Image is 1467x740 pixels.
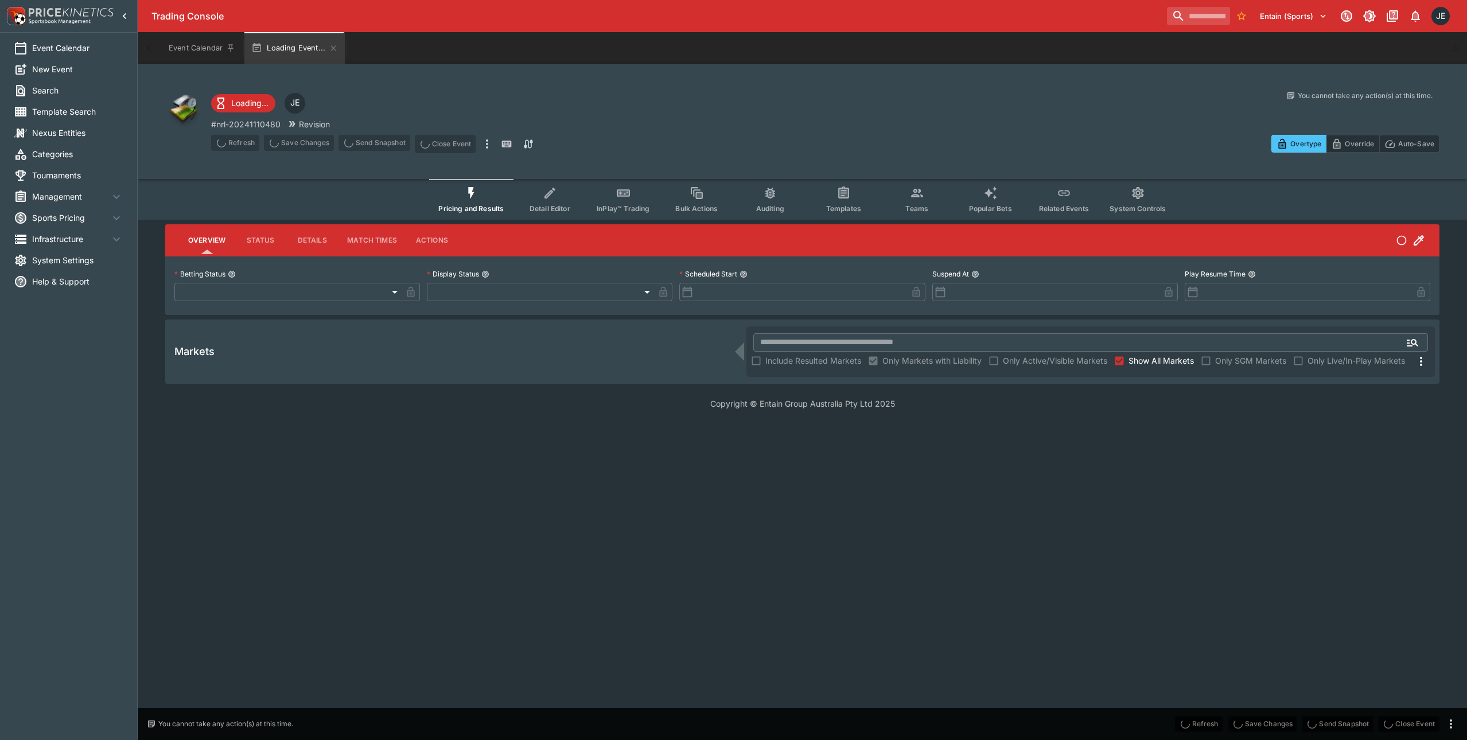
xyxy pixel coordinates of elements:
div: James Edlin [285,93,305,114]
p: Revision [299,118,330,130]
span: Popular Bets [969,204,1012,213]
div: Start From [1271,135,1439,153]
p: Play Resume Time [1185,269,1246,279]
button: Display Status [481,270,489,278]
p: Override [1345,138,1374,150]
span: Only Markets with Liability [882,355,982,367]
p: Display Status [427,269,479,279]
button: Overtype [1271,135,1326,153]
button: Actions [406,227,458,254]
span: Templates [826,204,861,213]
img: other.png [165,91,202,127]
img: Sportsbook Management [29,19,91,24]
button: Play Resume Time [1248,270,1256,278]
span: Template Search [32,106,123,118]
img: PriceKinetics [29,8,114,17]
span: Include Resulted Markets [765,355,861,367]
span: Nexus Entities [32,127,123,139]
button: Details [286,227,338,254]
span: New Event [32,63,123,75]
p: You cannot take any action(s) at this time. [158,719,293,729]
button: more [480,135,494,153]
button: Overview [179,227,235,254]
span: Infrastructure [32,233,110,245]
span: InPlay™ Trading [597,204,649,213]
span: System Settings [32,254,123,266]
input: search [1167,7,1230,25]
button: Open [1402,332,1423,353]
p: Scheduled Start [679,269,737,279]
img: PriceKinetics Logo [3,5,26,28]
button: No Bookmarks [1232,7,1251,25]
span: Management [32,190,110,202]
span: Only Active/Visible Markets [1003,355,1107,367]
p: Overtype [1290,138,1321,150]
p: Suspend At [932,269,969,279]
p: Copyright © Entain Group Australia Pty Ltd 2025 [138,398,1467,410]
div: James Edlin [1431,7,1450,25]
p: You cannot take any action(s) at this time. [1298,91,1433,101]
button: Scheduled Start [740,270,748,278]
span: Help & Support [32,275,123,287]
span: Sports Pricing [32,212,110,224]
span: System Controls [1110,204,1166,213]
span: Only SGM Markets [1215,355,1286,367]
span: Teams [905,204,928,213]
button: Loading Event... [244,32,345,64]
span: Search [32,84,123,96]
button: Suspend At [971,270,979,278]
span: Categories [32,148,123,160]
button: Event Calendar [162,32,242,64]
button: James Edlin [1428,3,1453,29]
svg: More [1414,355,1428,368]
button: Documentation [1382,6,1403,26]
p: Loading... [231,97,269,109]
p: Betting Status [174,269,225,279]
button: Override [1326,135,1379,153]
span: Pricing and Results [438,204,504,213]
button: Betting Status [228,270,236,278]
span: Show All Markets [1129,355,1194,367]
p: Copy To Clipboard [211,118,281,130]
span: Tournaments [32,169,123,181]
span: Detail Editor [530,204,570,213]
button: Status [235,227,286,254]
button: Notifications [1405,6,1426,26]
button: more [1444,717,1458,731]
button: Select Tenant [1253,7,1334,25]
button: Auto-Save [1379,135,1439,153]
button: Connected to PK [1336,6,1357,26]
div: Event type filters [429,179,1175,220]
span: Bulk Actions [675,204,718,213]
span: Event Calendar [32,42,123,54]
button: Toggle light/dark mode [1359,6,1380,26]
p: Auto-Save [1398,138,1434,150]
span: Auditing [756,204,784,213]
div: Trading Console [151,10,1162,22]
h5: Markets [174,345,215,358]
button: Match Times [338,227,406,254]
span: Only Live/In-Play Markets [1308,355,1405,367]
span: Related Events [1039,204,1089,213]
